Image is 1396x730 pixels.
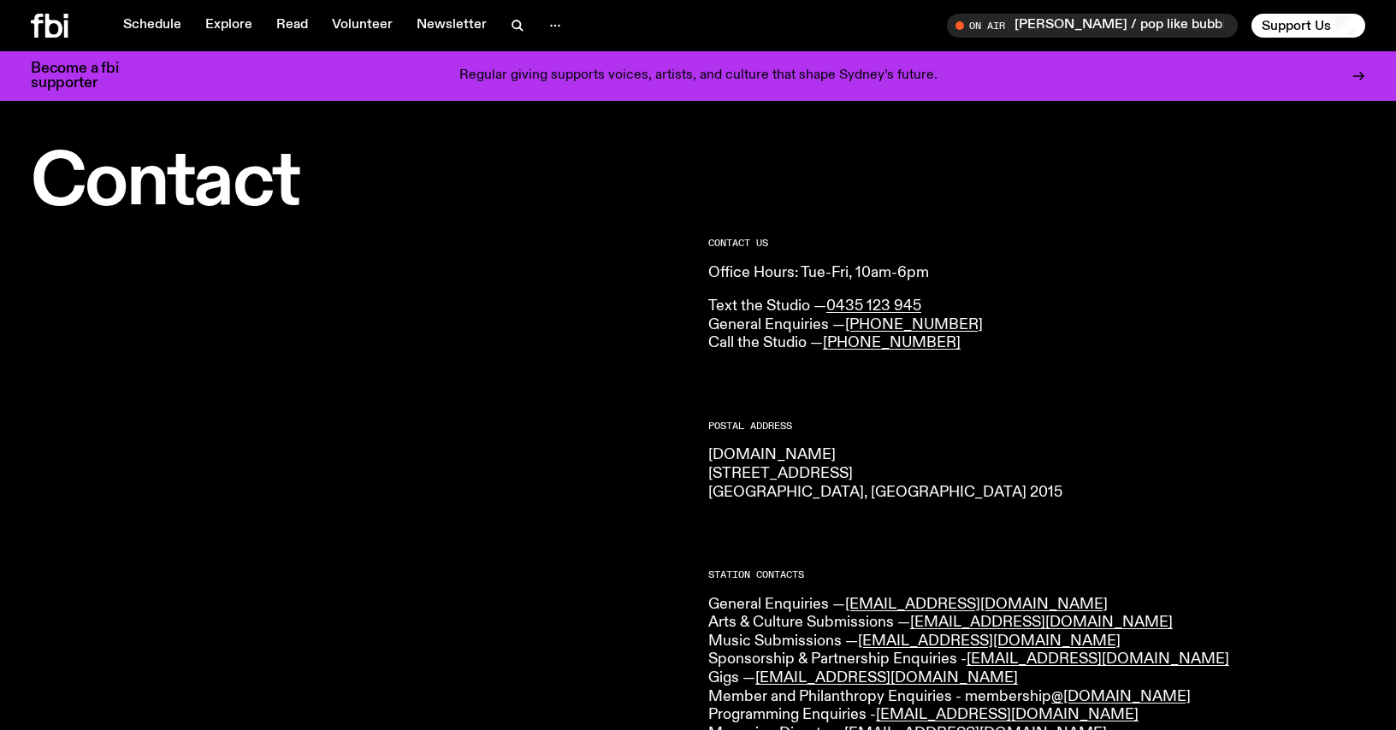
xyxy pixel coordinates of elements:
[826,298,921,314] a: 0435 123 945
[31,149,688,218] h1: Contact
[967,651,1229,667] a: [EMAIL_ADDRESS][DOMAIN_NAME]
[113,14,192,38] a: Schedule
[708,297,1365,353] p: Text the Studio — General Enquiries — Call the Studio —
[845,597,1108,612] a: [EMAIL_ADDRESS][DOMAIN_NAME]
[1262,18,1331,33] span: Support Us
[708,421,1365,431] h2: Postal Address
[845,317,983,333] a: [PHONE_NUMBER]
[406,14,497,38] a: Newsletter
[858,633,1121,649] a: [EMAIL_ADDRESS][DOMAIN_NAME]
[459,68,938,84] p: Regular giving supports voices, artists, and culture that shape Sydney’s future.
[1051,689,1191,704] a: @[DOMAIN_NAME]
[708,238,1365,248] h2: CONTACT US
[322,14,403,38] a: Volunteer
[708,446,1365,502] p: [DOMAIN_NAME] [STREET_ADDRESS] [GEOGRAPHIC_DATA], [GEOGRAPHIC_DATA] 2015
[708,264,1365,283] p: Office Hours: Tue-Fri, 10am-6pm
[876,707,1139,722] a: [EMAIL_ADDRESS][DOMAIN_NAME]
[755,670,1018,686] a: [EMAIL_ADDRESS][DOMAIN_NAME]
[31,62,140,91] h3: Become a fbi supporter
[947,14,1238,38] button: On AirMornings with [PERSON_NAME] / pop like bubble gum
[823,335,961,350] a: [PHONE_NUMBER]
[708,570,1365,580] h2: Station Contacts
[266,14,318,38] a: Read
[195,14,263,38] a: Explore
[1251,14,1365,38] button: Support Us
[910,615,1173,630] a: [EMAIL_ADDRESS][DOMAIN_NAME]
